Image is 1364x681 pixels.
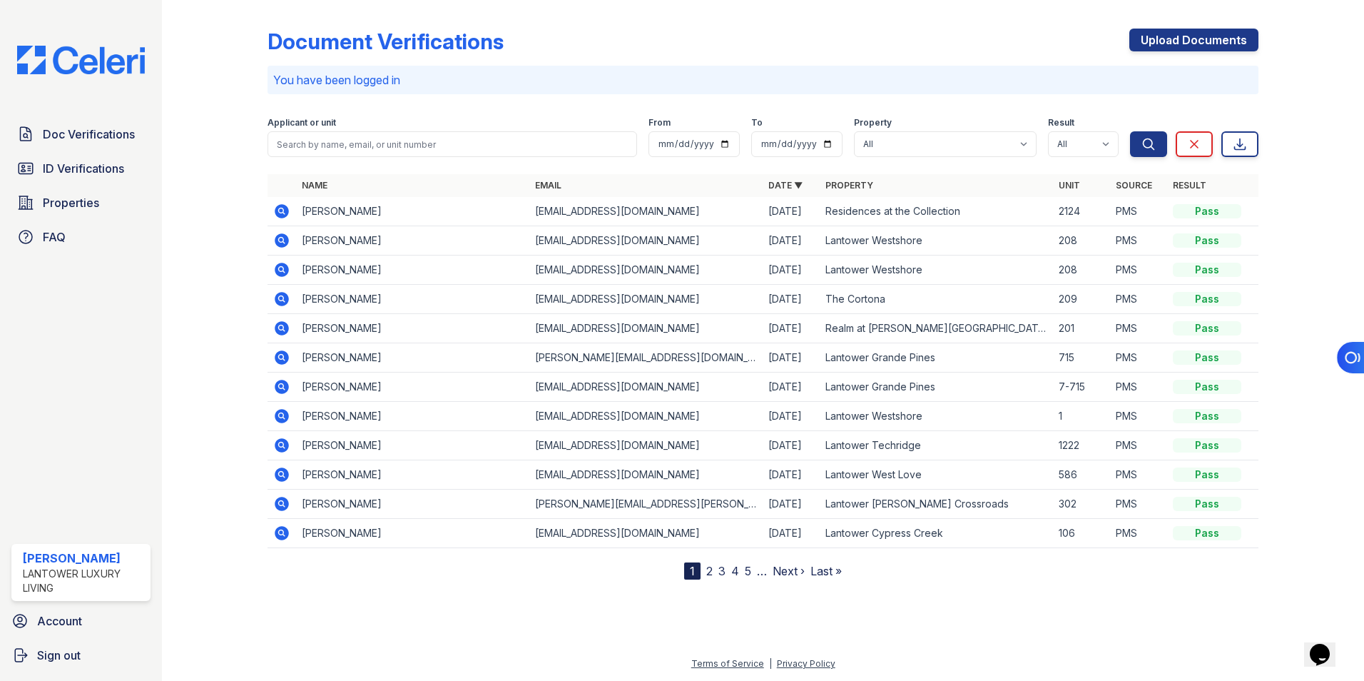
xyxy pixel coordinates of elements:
span: Sign out [37,647,81,664]
td: [DATE] [763,431,820,460]
td: PMS [1110,256,1167,285]
td: Lantower Westshore [820,402,1053,431]
td: 302 [1053,490,1110,519]
td: PMS [1110,460,1167,490]
td: [PERSON_NAME] [296,490,529,519]
button: Sign out [6,641,156,670]
td: [PERSON_NAME] [296,373,529,402]
td: [PERSON_NAME] [296,460,529,490]
td: PMS [1110,373,1167,402]
a: Email [535,180,561,191]
td: [DATE] [763,226,820,256]
a: Unit [1059,180,1080,191]
label: Property [854,117,892,128]
div: Pass [1173,409,1241,423]
td: [EMAIL_ADDRESS][DOMAIN_NAME] [529,373,763,402]
span: FAQ [43,228,66,246]
td: Lantower Cypress Creek [820,519,1053,548]
td: 208 [1053,256,1110,285]
a: Result [1173,180,1206,191]
td: [EMAIL_ADDRESS][DOMAIN_NAME] [529,314,763,343]
td: Realm at [PERSON_NAME][GEOGRAPHIC_DATA] [820,314,1053,343]
label: Applicant or unit [268,117,336,128]
a: 2 [706,564,713,578]
td: [EMAIL_ADDRESS][DOMAIN_NAME] [529,256,763,285]
td: [PERSON_NAME] [296,431,529,460]
div: Document Verifications [268,29,504,54]
span: Doc Verifications [43,126,135,143]
td: [EMAIL_ADDRESS][DOMAIN_NAME] [529,519,763,548]
td: [EMAIL_ADDRESS][DOMAIN_NAME] [529,402,763,431]
div: Pass [1173,380,1241,394]
div: Pass [1173,438,1241,453]
div: Pass [1173,263,1241,277]
td: PMS [1110,226,1167,256]
td: [PERSON_NAME] [296,343,529,373]
td: Residences at the Collection [820,197,1053,226]
td: PMS [1110,490,1167,519]
td: 1222 [1053,431,1110,460]
td: [DATE] [763,314,820,343]
td: PMS [1110,431,1167,460]
td: PMS [1110,402,1167,431]
a: Source [1116,180,1152,191]
td: [EMAIL_ADDRESS][DOMAIN_NAME] [529,197,763,226]
span: ID Verifications [43,160,124,177]
div: [PERSON_NAME] [23,550,145,567]
td: [EMAIL_ADDRESS][DOMAIN_NAME] [529,285,763,314]
td: [EMAIL_ADDRESS][DOMAIN_NAME] [529,460,763,490]
label: From [648,117,671,128]
a: Terms of Service [691,658,764,669]
td: [PERSON_NAME] [296,314,529,343]
div: Pass [1173,321,1241,336]
a: Upload Documents [1129,29,1258,51]
td: [DATE] [763,490,820,519]
td: [EMAIL_ADDRESS][DOMAIN_NAME] [529,226,763,256]
span: … [757,563,767,580]
td: Lantower Westshore [820,256,1053,285]
td: Lantower Grande Pines [820,343,1053,373]
a: 3 [718,564,726,578]
td: 1 [1053,402,1110,431]
td: [PERSON_NAME] [296,197,529,226]
td: 208 [1053,226,1110,256]
td: 201 [1053,314,1110,343]
td: [DATE] [763,343,820,373]
a: 5 [745,564,751,578]
td: [PERSON_NAME] [296,256,529,285]
td: 586 [1053,460,1110,490]
div: Pass [1173,526,1241,540]
td: The Cortona [820,285,1053,314]
a: Name [302,180,327,191]
input: Search by name, email, or unit number [268,131,637,157]
div: Pass [1173,204,1241,218]
a: Doc Verifications [11,120,151,148]
a: FAQ [11,223,151,251]
a: ID Verifications [11,154,151,183]
label: To [751,117,763,128]
td: [DATE] [763,460,820,490]
a: Next › [773,564,805,578]
div: Pass [1173,468,1241,482]
td: 715 [1053,343,1110,373]
td: 209 [1053,285,1110,314]
td: Lantower Techridge [820,431,1053,460]
td: PMS [1110,343,1167,373]
td: 2124 [1053,197,1110,226]
div: Lantower Luxury Living [23,567,145,595]
td: Lantower Grande Pines [820,373,1053,402]
td: 7-715 [1053,373,1110,402]
td: [PERSON_NAME] [296,402,529,431]
p: You have been logged in [273,71,1253,89]
div: Pass [1173,497,1241,511]
label: Result [1048,117,1074,128]
div: 1 [684,563,701,580]
td: [PERSON_NAME][EMAIL_ADDRESS][DOMAIN_NAME] [529,343,763,373]
td: [DATE] [763,519,820,548]
td: [DATE] [763,256,820,285]
td: [PERSON_NAME] [296,519,529,548]
td: [DATE] [763,285,820,314]
img: CE_Logo_Blue-a8612792a0a2168367f1c8372b55b34899dd931a85d93a1a3d3e32e68fde9ad4.png [6,46,156,74]
a: Last » [810,564,842,578]
td: [DATE] [763,402,820,431]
